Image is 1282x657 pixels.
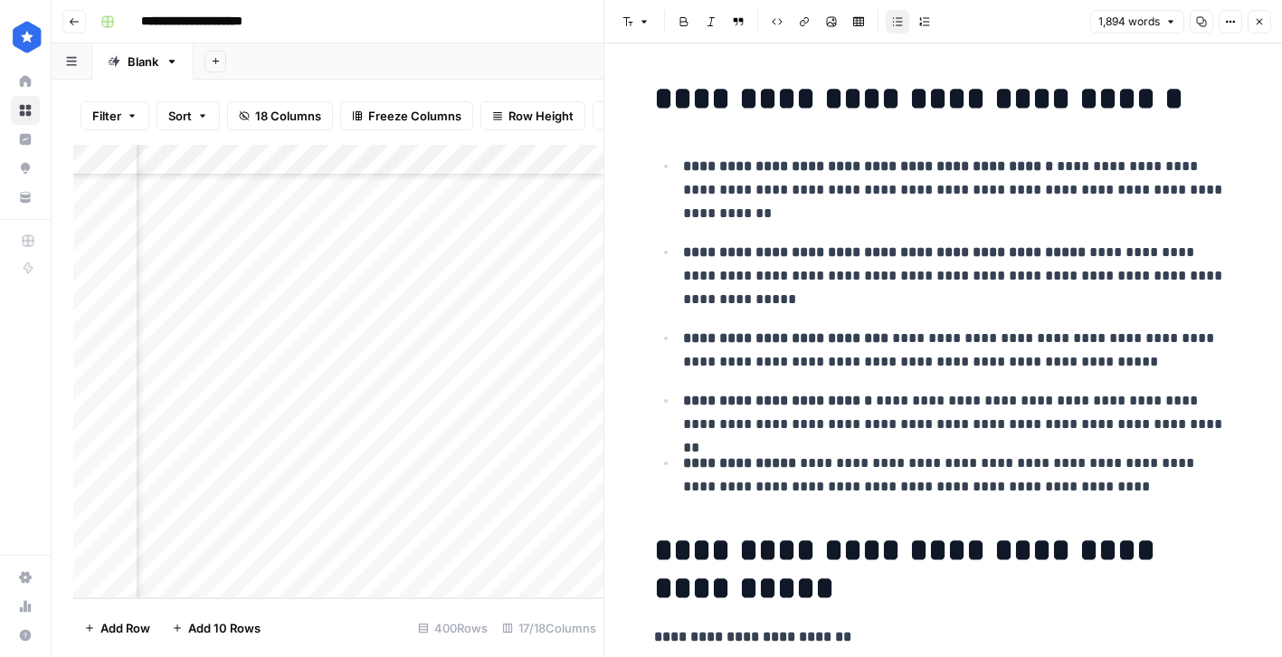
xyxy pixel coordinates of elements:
[1098,14,1160,30] span: 1,894 words
[11,67,40,96] a: Home
[92,107,121,125] span: Filter
[368,107,461,125] span: Freeze Columns
[255,107,321,125] span: 18 Columns
[508,107,574,125] span: Row Height
[411,614,495,643] div: 400 Rows
[11,154,40,183] a: Opportunities
[81,101,149,130] button: Filter
[157,101,220,130] button: Sort
[11,592,40,621] a: Usage
[11,563,40,592] a: Settings
[495,614,603,643] div: 17/18 Columns
[100,619,150,637] span: Add Row
[168,107,192,125] span: Sort
[480,101,585,130] button: Row Height
[227,101,333,130] button: 18 Columns
[92,43,194,80] a: Blank
[161,614,271,643] button: Add 10 Rows
[11,621,40,650] button: Help + Support
[11,183,40,212] a: Your Data
[11,14,40,60] button: Workspace: ConsumerAffairs
[128,52,158,71] div: Blank
[1090,10,1184,33] button: 1,894 words
[73,614,161,643] button: Add Row
[11,96,40,125] a: Browse
[11,21,43,53] img: ConsumerAffairs Logo
[340,101,473,130] button: Freeze Columns
[11,125,40,154] a: Insights
[188,619,261,637] span: Add 10 Rows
